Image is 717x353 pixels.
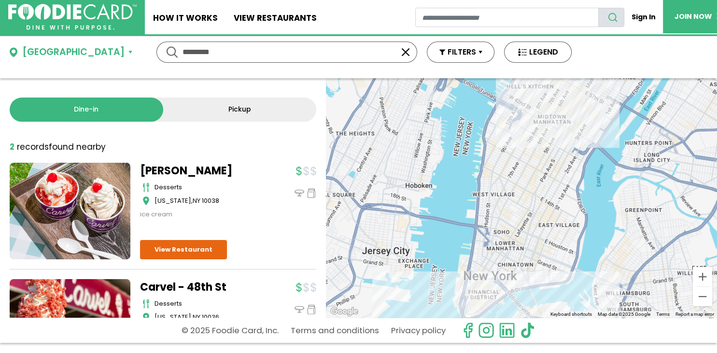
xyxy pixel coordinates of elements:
[142,183,150,192] img: cutlery_icon.svg
[550,311,592,318] button: Keyboard shortcuts
[427,42,494,63] button: FILTERS
[140,163,261,179] a: [PERSON_NAME]
[202,312,219,322] span: 10036
[17,141,49,153] span: records
[328,305,360,318] a: Open this area in Google Maps (opens a new window)
[140,240,227,259] a: View Restaurant
[328,305,360,318] img: Google
[140,210,261,219] div: ice cream
[10,98,163,122] a: Dine-in
[520,322,536,339] img: tiktok.svg
[155,183,261,192] div: desserts
[155,196,261,206] div: ,
[295,305,304,314] img: dinein_icon.svg
[155,312,261,322] div: ,
[295,188,304,198] img: dinein_icon.svg
[675,311,714,317] a: Report a map error
[142,299,150,309] img: cutlery_icon.svg
[460,322,476,339] svg: check us out on facebook
[10,45,132,59] button: [GEOGRAPHIC_DATA]
[163,98,317,122] a: Pickup
[155,299,261,309] div: desserts
[307,305,316,314] img: pickup_icon.svg
[155,196,191,205] span: [US_STATE]
[598,8,624,27] button: search
[8,4,137,30] img: FoodieCard; Eat, Drink, Save, Donate
[202,196,219,205] span: 10038
[291,322,379,339] a: Terms and conditions
[193,196,200,205] span: NY
[22,45,125,59] div: [GEOGRAPHIC_DATA]
[656,311,670,317] a: Terms
[193,312,200,322] span: NY
[504,42,572,63] button: LEGEND
[142,196,150,206] img: map_icon.svg
[182,322,279,339] p: © 2025 Foodie Card, Inc.
[693,267,712,286] button: Zoom in
[10,141,14,153] strong: 2
[307,188,316,198] img: pickup_icon.svg
[10,141,106,154] div: found nearby
[693,287,712,306] button: Zoom out
[499,322,515,339] img: linkedin.svg
[142,312,150,322] img: map_icon.svg
[415,8,599,27] input: restaurant search
[624,8,662,27] a: Sign In
[598,311,650,317] span: Map data ©2025 Google
[140,279,261,295] a: Carvel - 48th St
[391,322,446,339] a: Privacy policy
[155,312,191,322] span: [US_STATE]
